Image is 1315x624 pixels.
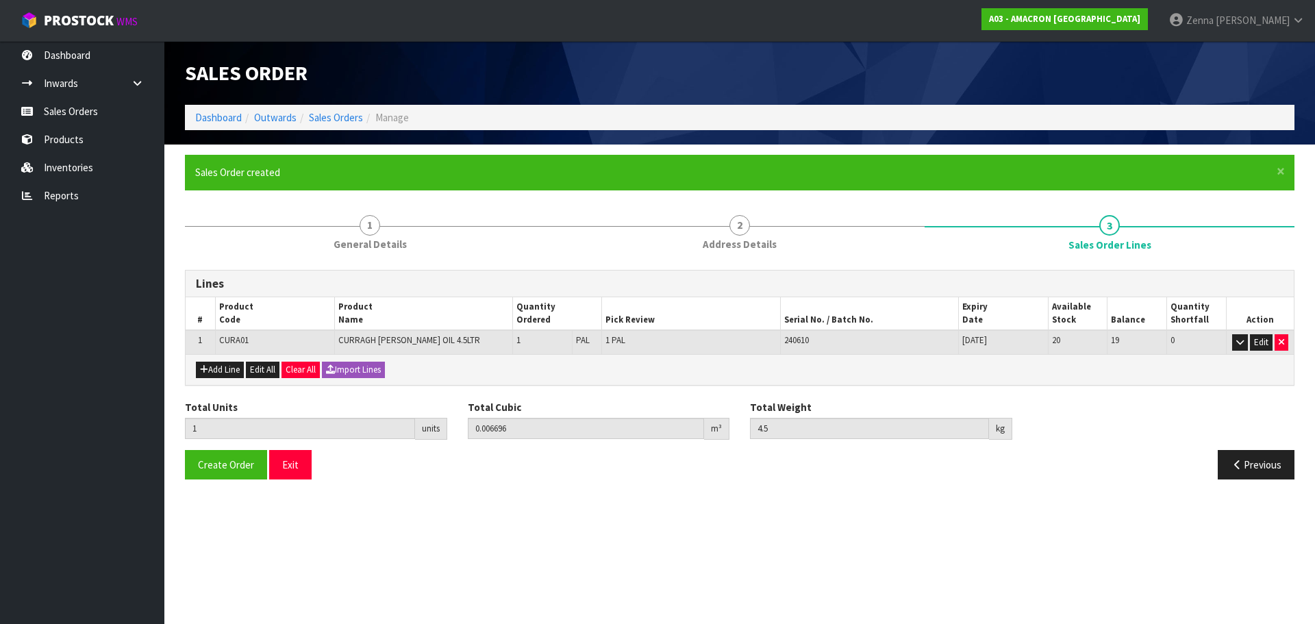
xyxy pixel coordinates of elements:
span: × [1277,162,1285,181]
th: Pick Review [602,297,781,330]
span: 1 PAL [605,334,625,346]
th: Quantity Shortfall [1167,297,1227,330]
span: General Details [334,237,407,251]
span: 240610 [784,334,809,346]
th: Quantity Ordered [513,297,602,330]
span: [DATE] [962,334,987,346]
th: Balance [1107,297,1167,330]
span: 1 [198,334,202,346]
span: 1 [516,334,521,346]
div: kg [989,418,1012,440]
a: Sales Orders [309,111,363,124]
label: Total Weight [750,400,812,414]
th: Action [1227,297,1294,330]
input: Total Units [185,418,415,439]
button: Clear All [281,362,320,378]
button: Previous [1218,450,1294,479]
a: Dashboard [195,111,242,124]
span: Sales Order [185,60,308,86]
button: Exit [269,450,312,479]
span: Sales Order created [195,166,280,179]
h3: Lines [196,277,1283,290]
span: 3 [1099,215,1120,236]
th: Serial No. / Batch No. [780,297,959,330]
label: Total Cubic [468,400,521,414]
button: Add Line [196,362,244,378]
span: Sales Order Lines [1068,238,1151,252]
span: ProStock [44,12,114,29]
span: Sales Order Lines [185,260,1294,490]
th: Expiry Date [959,297,1048,330]
span: PAL [576,334,590,346]
button: Edit All [246,362,279,378]
span: Zenna [1186,14,1214,27]
th: Product Code [215,297,334,330]
div: units [415,418,447,440]
span: CURA01 [219,334,249,346]
th: Available Stock [1048,297,1107,330]
input: Total Cubic [468,418,705,439]
strong: A03 - AMACRON [GEOGRAPHIC_DATA] [989,13,1140,25]
a: Outwards [254,111,297,124]
span: 19 [1111,334,1119,346]
span: Create Order [198,458,254,471]
span: 0 [1170,334,1175,346]
div: m³ [704,418,729,440]
th: # [186,297,215,330]
th: Product Name [334,297,513,330]
span: [PERSON_NAME] [1216,14,1290,27]
span: 1 [360,215,380,236]
button: Import Lines [322,362,385,378]
span: Address Details [703,237,777,251]
span: 2 [729,215,750,236]
button: Create Order [185,450,267,479]
span: CURRAGH [PERSON_NAME] OIL 4.5LTR [338,334,480,346]
span: 20 [1052,334,1060,346]
span: Manage [375,111,409,124]
button: Edit [1250,334,1273,351]
img: cube-alt.png [21,12,38,29]
label: Total Units [185,400,238,414]
small: WMS [116,15,138,28]
input: Total Weight [750,418,989,439]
